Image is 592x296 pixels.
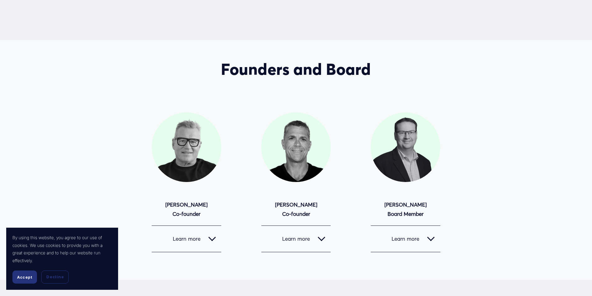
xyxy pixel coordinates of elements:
button: Accept [12,271,37,284]
p: By using this website, you agree to our use of cookies. We use cookies to provide you with a grea... [12,234,112,264]
button: Learn more [152,226,221,252]
strong: [PERSON_NAME] Co-founder [165,201,208,217]
section: Cookie banner [6,228,118,290]
span: Learn more [267,235,318,242]
span: Decline [46,274,64,280]
strong: [PERSON_NAME] Board Member [384,201,427,217]
span: Learn more [376,235,427,242]
button: Learn more [261,226,331,252]
span: Accept [17,275,32,280]
button: Learn more [371,226,440,252]
span: Learn more [157,235,208,242]
h2: Founders and Board [79,60,513,79]
button: Decline [41,271,69,284]
strong: [PERSON_NAME] Co-founder [275,201,317,217]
